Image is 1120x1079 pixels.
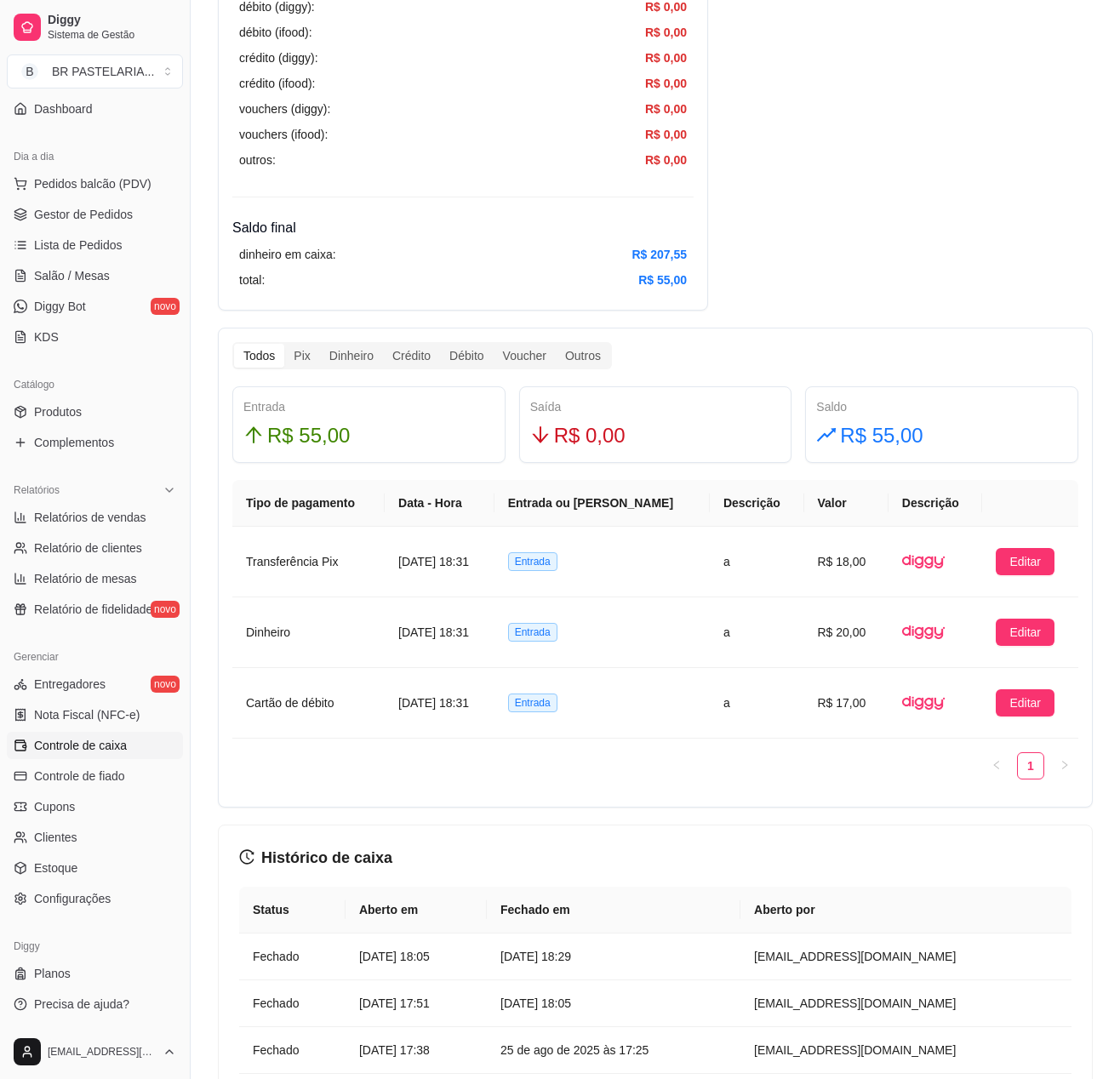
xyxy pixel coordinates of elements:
[7,323,183,351] a: KDS
[1009,694,1041,712] span: Editar
[494,344,556,368] div: Voucher
[710,597,804,668] td: a
[243,397,494,416] div: Entrada
[7,671,183,698] a: Entregadoresnovo
[239,887,346,933] th: Status
[243,425,264,445] span: arrow-up
[7,643,183,671] div: Gerenciar
[48,13,176,28] span: Diggy
[740,980,1071,1027] td: [EMAIL_ADDRESS][DOMAIN_NAME]
[239,100,330,118] article: vouchers (diggy):
[239,849,254,865] span: history
[7,701,183,728] a: Nota Fiscal (NFC-e)
[34,509,146,526] span: Relatórios de vendas
[508,552,557,571] span: Entrada
[7,7,183,48] a: DiggySistema de Gestão
[1051,752,1078,779] li: Next Page
[383,344,440,368] div: Crédito
[246,552,371,571] article: Transferência Pix
[7,262,183,289] a: Salão / Mesas
[816,397,1067,416] div: Saldo
[7,793,183,820] a: Cupons
[7,231,183,259] a: Lista de Pedidos
[34,328,59,345] span: KDS
[7,596,183,623] a: Relatório de fidelidadenovo
[1009,623,1041,642] span: Editar
[7,732,183,759] a: Controle de caixa
[239,245,336,264] article: dinheiro em caixa:
[740,933,1071,980] td: [EMAIL_ADDRESS][DOMAIN_NAME]
[7,293,183,320] a: Diggy Botnovo
[398,552,481,571] article: [DATE] 18:31
[556,344,610,368] div: Outros
[7,885,183,912] a: Configurações
[7,565,183,592] a: Relatório de mesas
[7,1031,183,1072] button: [EMAIL_ADDRESS][DOMAIN_NAME]
[631,245,687,264] article: R$ 207,55
[253,994,332,1013] article: Fechado
[21,63,38,80] span: B
[983,752,1010,779] button: left
[232,218,694,238] h4: Saldo final
[645,74,687,93] article: R$ 0,00
[385,480,494,527] th: Data - Hora
[7,762,183,790] a: Controle de fiado
[645,125,687,144] article: R$ 0,00
[48,1045,156,1059] span: [EMAIL_ADDRESS][DOMAIN_NAME]
[991,760,1002,770] span: left
[645,49,687,67] article: R$ 0,00
[804,480,889,527] th: Valor
[500,994,727,1013] article: [DATE] 18:05
[34,237,123,254] span: Lista de Pedidos
[34,859,77,876] span: Estoque
[996,689,1054,716] button: Editar
[7,371,183,398] div: Catálogo
[232,480,385,527] th: Tipo de pagamento
[34,298,86,315] span: Diggy Bot
[7,54,183,88] button: Select a team
[359,947,473,966] article: [DATE] 18:05
[487,887,740,933] th: Fechado em
[818,623,875,642] article: R$ 20,00
[7,534,183,562] a: Relatório de clientes
[34,539,142,557] span: Relatório de clientes
[1009,552,1041,571] span: Editar
[239,846,1071,870] h3: Histórico de caixa
[996,619,1054,646] button: Editar
[52,63,154,80] div: BR PASTELARIA ...
[7,960,183,987] a: Planos
[34,829,77,846] span: Clientes
[530,397,781,416] div: Saída
[740,887,1071,933] th: Aberto por
[34,434,114,451] span: Complementos
[359,994,473,1013] article: [DATE] 17:51
[816,425,837,445] span: rise
[253,1041,332,1059] article: Fechado
[902,540,945,583] img: diggy
[554,420,626,452] span: R$ 0,00
[284,344,319,368] div: Pix
[7,398,183,425] a: Produtos
[239,49,318,67] article: crédito (diggy):
[34,768,125,785] span: Controle de fiado
[7,504,183,531] a: Relatórios de vendas
[7,201,183,228] a: Gestor de Pedidos
[710,480,804,527] th: Descrição
[530,425,551,445] span: arrow-down
[840,420,923,452] span: R$ 55,00
[246,623,371,642] article: Dinheiro
[818,552,875,571] article: R$ 18,00
[902,611,945,654] img: diggy
[34,601,152,618] span: Relatório de fidelidade
[508,694,557,712] span: Entrada
[740,1027,1071,1074] td: [EMAIL_ADDRESS][DOMAIN_NAME]
[346,887,487,933] th: Aberto em
[34,965,71,982] span: Planos
[34,206,133,223] span: Gestor de Pedidos
[889,480,983,527] th: Descrição
[7,933,183,960] div: Diggy
[1017,752,1044,779] li: 1
[34,676,106,693] span: Entregadores
[7,991,183,1018] a: Precisa de ajuda?
[34,706,140,723] span: Nota Fiscal (NFC-e)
